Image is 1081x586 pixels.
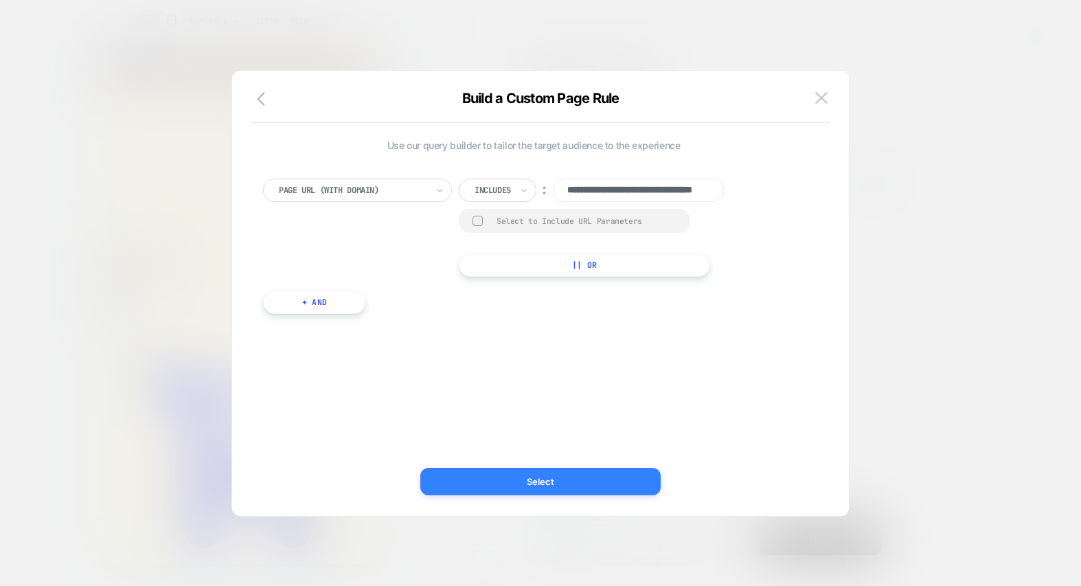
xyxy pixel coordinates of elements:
button: Select [420,468,661,495]
div: Select to Include URL Parameters [497,216,676,226]
span: Use our query builder to tailor the target audience to the experience [263,139,804,151]
div: ︰ [538,181,551,199]
button: || Or [459,253,710,277]
img: close [815,92,828,104]
span: Build a Custom Page Rule [462,90,619,106]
